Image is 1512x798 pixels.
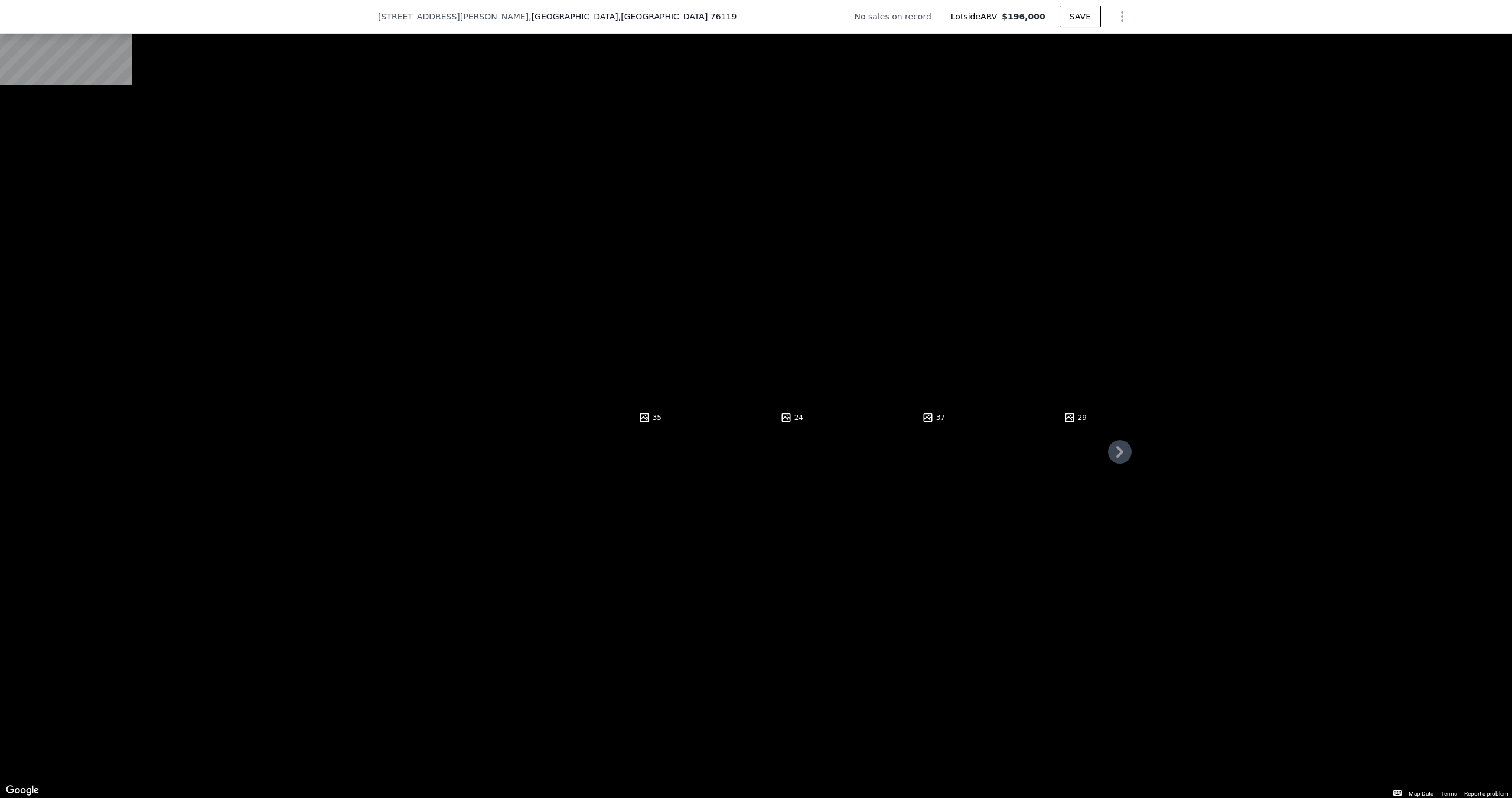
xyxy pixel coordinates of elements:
span: [STREET_ADDRESS][PERSON_NAME] [378,11,529,22]
div: 35 [638,412,661,424]
button: SAVE [1060,6,1101,27]
span: Lotside ARV [951,11,1002,22]
div: 37 [922,412,945,424]
div: 29 [1064,412,1087,424]
span: , [GEOGRAPHIC_DATA] [529,11,737,22]
div: 24 [780,412,803,424]
div: No sales on record [855,11,941,22]
span: , [GEOGRAPHIC_DATA] 76119 [618,12,737,21]
span: $196,000 [1002,12,1045,21]
button: Show Options [1110,5,1134,28]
